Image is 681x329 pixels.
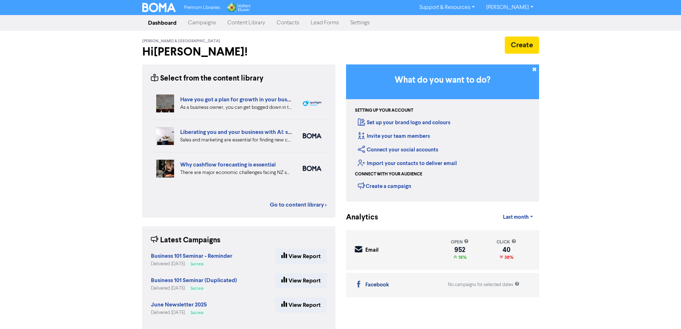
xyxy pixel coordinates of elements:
[151,261,232,267] div: Delivered [DATE]
[275,273,327,288] a: View Report
[180,161,276,168] a: Why cashflow forecasting is essential
[184,5,221,10] span: Premium Libraries:
[505,37,539,54] button: Create
[151,301,207,308] strong: June Newsletter 2025
[151,277,237,284] strong: Business 101 Seminar (Duplicated)
[497,247,516,253] div: 40
[305,16,345,30] a: Lead Forms
[365,281,389,289] div: Facebook
[180,96,302,103] a: Have you got a plan for growth in your business?
[346,212,369,223] div: Analytics
[142,45,335,59] h2: Hi [PERSON_NAME] !
[451,239,469,246] div: open
[497,210,539,224] a: Last month
[191,311,203,315] span: Success
[303,133,321,139] img: boma
[180,129,335,136] a: Liberating you and your business with AI: sales and marketing
[645,295,681,329] iframe: Chat Widget
[303,166,321,171] img: boma
[191,262,203,266] span: Success
[358,133,430,140] a: Invite your team members
[151,253,232,259] a: Business 101 Seminar - Reminder
[151,73,263,84] div: Select from the content library
[358,119,450,126] a: Set up your brand logo and colours
[151,285,237,292] div: Delivered [DATE]
[271,16,305,30] a: Contacts
[358,146,438,153] a: Connect your social accounts
[345,16,375,30] a: Settings
[222,16,271,30] a: Content Library
[358,160,457,167] a: Import your contacts to deliver email
[357,75,528,86] h3: What do you want to do?
[448,281,519,288] div: No campaigns for selected dates
[151,235,221,246] div: Latest Campaigns
[226,3,251,12] img: Wolters Kluwer
[180,136,292,144] div: Sales and marketing are essential for finding new customers but eat into your business time. We e...
[270,200,327,209] a: Go to content library >
[303,101,321,106] img: spotlight
[151,278,237,284] a: Business 101 Seminar (Duplicated)
[180,104,292,111] div: As a business owner, you can get bogged down in the demands of day-to-day business. We can help b...
[503,214,529,221] span: Last month
[151,252,232,260] strong: Business 101 Seminar - Reminder
[182,16,222,30] a: Campaigns
[142,3,176,12] img: BOMA Logo
[451,247,469,253] div: 952
[142,16,182,30] a: Dashboard
[275,297,327,313] a: View Report
[151,309,207,316] div: Delivered [DATE]
[480,2,539,13] a: [PERSON_NAME]
[365,246,379,255] div: Email
[180,169,292,176] div: There are major economic challenges facing NZ small business. How can detailed cashflow forecasti...
[503,255,513,260] span: 38%
[457,255,467,260] span: 16%
[151,302,207,308] a: June Newsletter 2025
[355,171,422,178] div: Connect with your audience
[346,64,539,202] div: Getting Started in BOMA
[355,107,413,114] div: Setting up your account
[358,180,411,191] div: Create a campaign
[191,287,203,290] span: Success
[275,249,327,264] a: View Report
[497,239,516,246] div: click
[142,39,220,44] span: [PERSON_NAME] & [GEOGRAPHIC_DATA]
[414,2,480,13] a: Support & Resources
